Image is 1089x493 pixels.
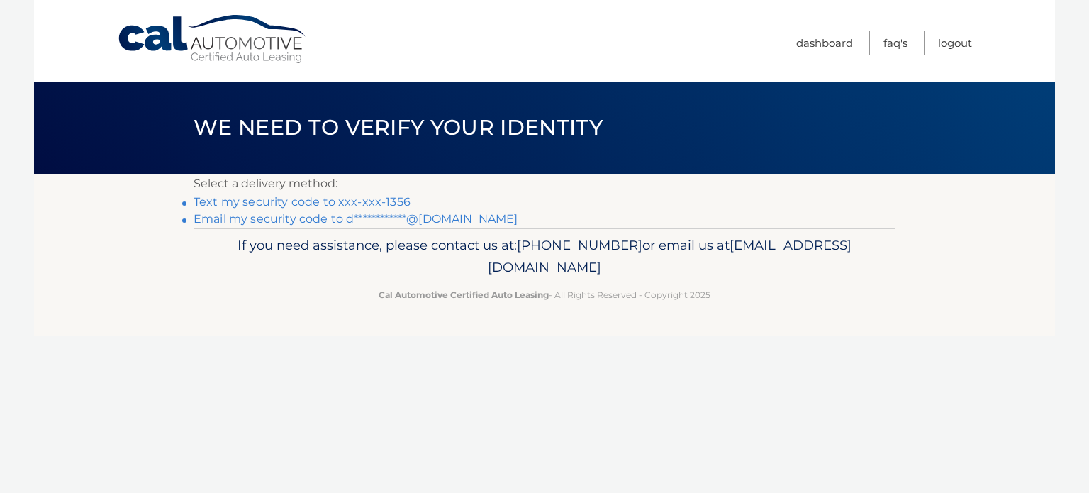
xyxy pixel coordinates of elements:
span: We need to verify your identity [194,114,603,140]
a: FAQ's [883,31,907,55]
a: Dashboard [796,31,853,55]
p: Select a delivery method: [194,174,895,194]
p: If you need assistance, please contact us at: or email us at [203,234,886,279]
a: Cal Automotive [117,14,308,65]
a: Logout [938,31,972,55]
span: [PHONE_NUMBER] [517,237,642,253]
p: - All Rights Reserved - Copyright 2025 [203,287,886,302]
strong: Cal Automotive Certified Auto Leasing [379,289,549,300]
a: Text my security code to xxx-xxx-1356 [194,195,411,209]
